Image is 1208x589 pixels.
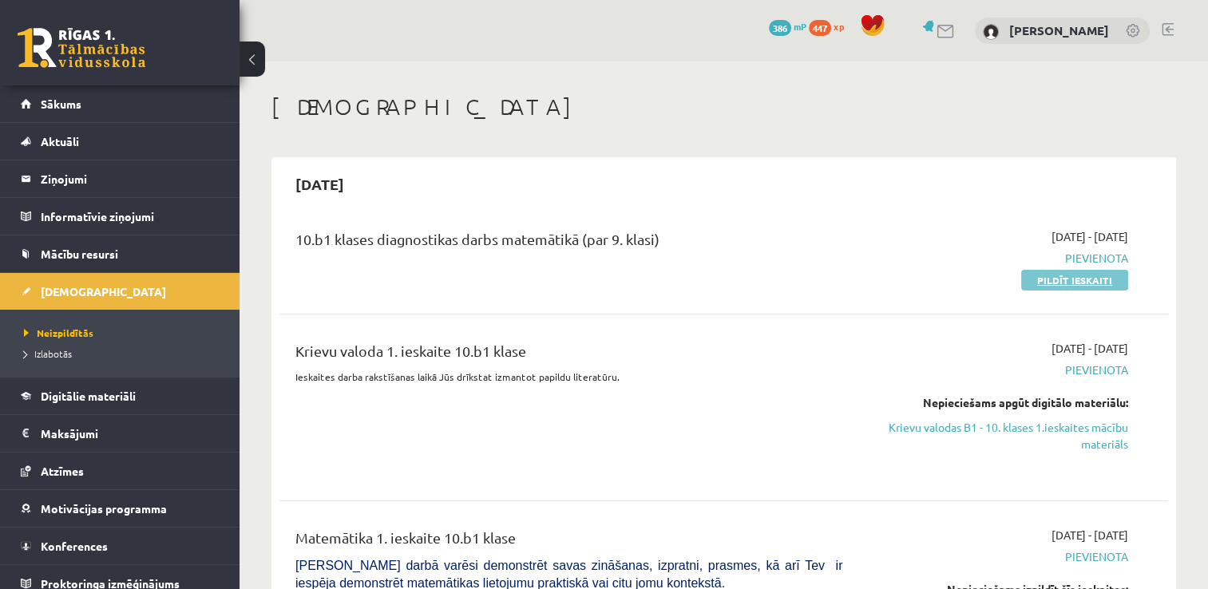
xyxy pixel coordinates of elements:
[41,247,118,261] span: Mācību resursi
[866,548,1128,565] span: Pievienota
[41,284,166,298] span: [DEMOGRAPHIC_DATA]
[809,20,831,36] span: 447
[1052,340,1128,357] span: [DATE] - [DATE]
[983,24,999,40] img: Ainārs Bērziņš
[866,362,1128,378] span: Pievienota
[18,28,145,68] a: Rīgas 1. Tālmācības vidusskola
[24,346,224,361] a: Izlabotās
[295,340,842,370] div: Krievu valoda 1. ieskaite 10.b1 klase
[279,165,360,203] h2: [DATE]
[21,528,220,564] a: Konferences
[21,198,220,235] a: Informatīvie ziņojumi
[866,394,1128,411] div: Nepieciešams apgūt digitālo materiālu:
[41,97,81,111] span: Sākums
[794,20,806,33] span: mP
[24,326,224,340] a: Neizpildītās
[41,160,220,197] legend: Ziņojumi
[41,501,167,516] span: Motivācijas programma
[866,250,1128,267] span: Pievienota
[1021,270,1128,291] a: Pildīt ieskaiti
[21,85,220,122] a: Sākums
[769,20,791,36] span: 386
[24,326,93,339] span: Neizpildītās
[769,20,806,33] a: 386 mP
[24,347,72,360] span: Izlabotās
[41,134,79,148] span: Aktuāli
[295,228,842,258] div: 10.b1 klases diagnostikas darbs matemātikā (par 9. klasi)
[41,389,136,403] span: Digitālie materiāli
[1009,22,1109,38] a: [PERSON_NAME]
[21,235,220,272] a: Mācību resursi
[271,93,1176,121] h1: [DEMOGRAPHIC_DATA]
[21,160,220,197] a: Ziņojumi
[295,527,842,556] div: Matemātika 1. ieskaite 10.b1 klase
[21,378,220,414] a: Digitālie materiāli
[41,415,220,452] legend: Maksājumi
[866,419,1128,453] a: Krievu valodas B1 - 10. klases 1.ieskaites mācību materiāls
[21,490,220,527] a: Motivācijas programma
[809,20,852,33] a: 447 xp
[1052,228,1128,245] span: [DATE] - [DATE]
[21,415,220,452] a: Maksājumi
[1052,527,1128,544] span: [DATE] - [DATE]
[834,20,844,33] span: xp
[21,123,220,160] a: Aktuāli
[41,464,84,478] span: Atzīmes
[21,453,220,489] a: Atzīmes
[21,273,220,310] a: [DEMOGRAPHIC_DATA]
[41,198,220,235] legend: Informatīvie ziņojumi
[41,539,108,553] span: Konferences
[295,370,842,384] p: Ieskaites darba rakstīšanas laikā Jūs drīkstat izmantot papildu literatūru.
